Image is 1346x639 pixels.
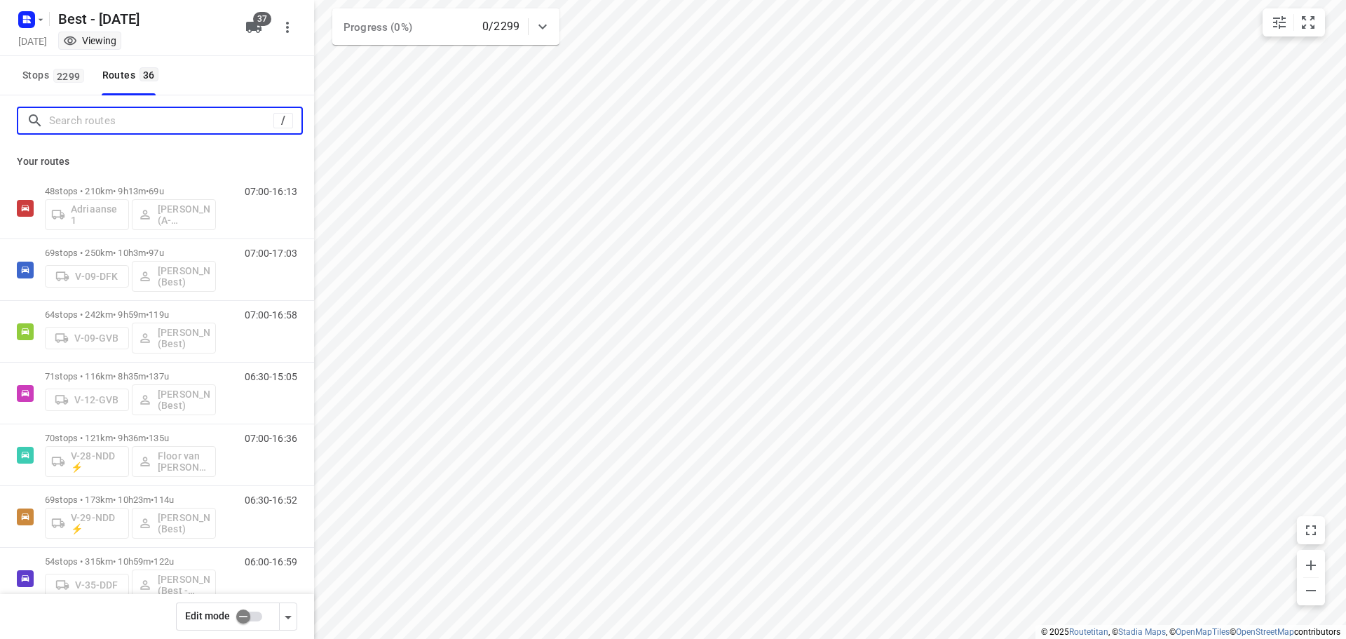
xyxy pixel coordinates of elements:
[146,371,149,382] span: •
[45,309,216,320] p: 64 stops • 242km • 9h59m
[22,67,88,84] span: Stops
[45,248,216,258] p: 69 stops • 250km • 10h3m
[1236,627,1294,637] a: OpenStreetMap
[344,21,412,34] span: Progress (0%)
[102,67,163,84] div: Routes
[45,495,216,505] p: 69 stops • 173km • 10h23m
[53,69,84,83] span: 2299
[154,495,174,505] span: 114u
[149,248,163,258] span: 97u
[245,186,297,197] p: 07:00-16:13
[149,371,169,382] span: 137u
[482,18,519,35] p: 0/2299
[240,13,268,41] button: 37
[149,186,163,196] span: 69u
[140,67,158,81] span: 36
[1263,8,1325,36] div: small contained button group
[1176,627,1230,637] a: OpenMapTiles
[245,495,297,506] p: 06:30-16:52
[17,154,297,169] p: Your routes
[1294,8,1322,36] button: Fit zoom
[245,556,297,567] p: 06:00-16:59
[151,495,154,505] span: •
[151,556,154,567] span: •
[273,13,301,41] button: More
[273,113,293,128] div: /
[146,248,149,258] span: •
[45,433,216,443] p: 70 stops • 121km • 9h36m
[149,433,169,443] span: 135u
[253,12,271,26] span: 37
[1069,627,1108,637] a: Routetitan
[245,248,297,259] p: 07:00-17:03
[63,34,116,48] div: You are currently in view mode. To make any changes, go to edit project.
[146,186,149,196] span: •
[154,556,174,567] span: 122u
[49,110,273,132] input: Search routes
[146,309,149,320] span: •
[245,309,297,321] p: 07:00-16:58
[1041,627,1340,637] li: © 2025 , © , © © contributors
[45,371,216,382] p: 71 stops • 116km • 8h35m
[45,556,216,567] p: 54 stops • 315km • 10h59m
[1118,627,1166,637] a: Stadia Maps
[1265,8,1293,36] button: Map settings
[45,186,216,196] p: 48 stops • 210km • 9h13m
[245,433,297,444] p: 07:00-16:36
[245,371,297,382] p: 06:30-15:05
[149,309,169,320] span: 119u
[280,607,297,625] div: Driver app settings
[332,8,559,45] div: Progress (0%)0/2299
[185,610,230,621] span: Edit mode
[146,433,149,443] span: •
